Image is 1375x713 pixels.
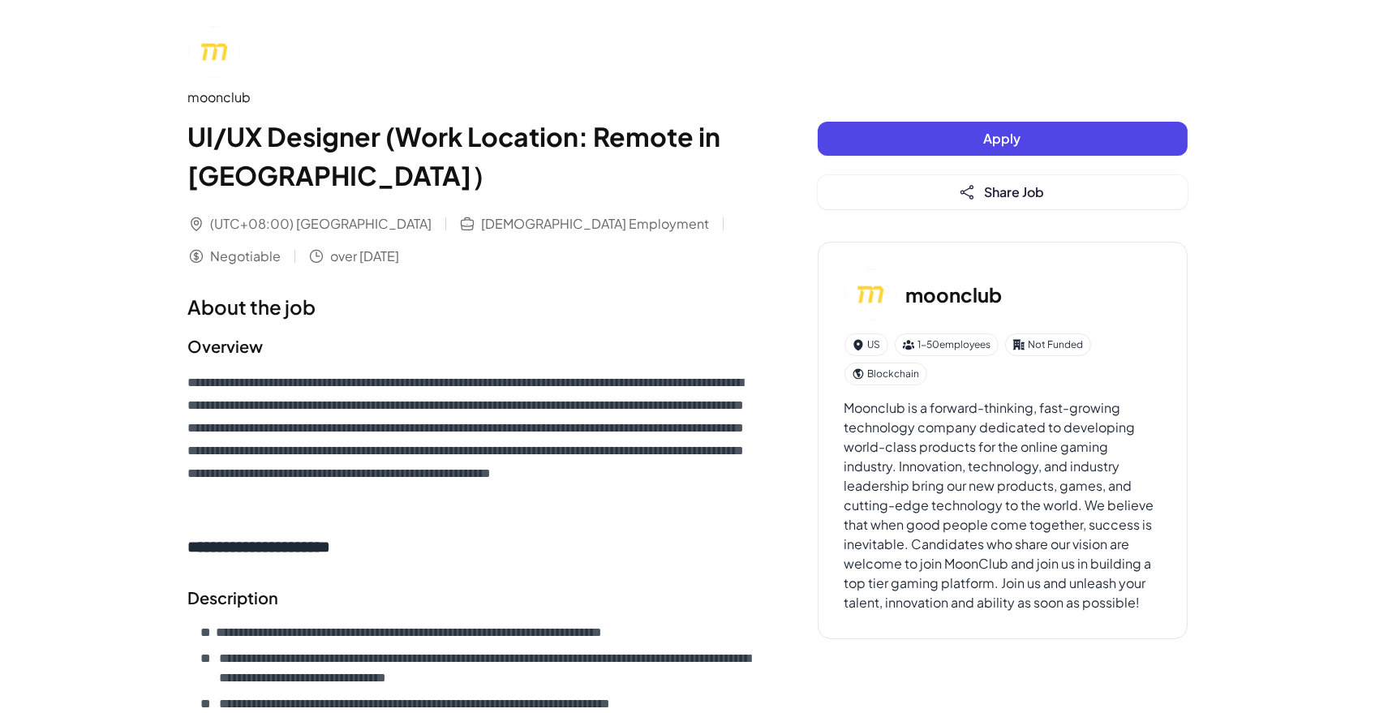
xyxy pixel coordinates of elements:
[211,247,281,266] span: Negotiable
[895,333,999,356] div: 1-50 employees
[1005,333,1091,356] div: Not Funded
[188,88,753,107] div: moonclub
[844,398,1161,612] div: Moonclub is a forward-thinking, fast-growing technology company dedicated to developing world-cla...
[188,292,753,321] h1: About the job
[188,334,753,359] h2: Overview
[985,183,1045,200] span: Share Job
[818,175,1188,209] button: Share Job
[818,122,1188,156] button: Apply
[984,130,1021,147] span: Apply
[331,247,400,266] span: over [DATE]
[188,586,753,610] h2: Description
[844,268,896,320] img: mo
[188,26,240,78] img: mo
[844,333,888,356] div: US
[188,117,753,195] h1: UI/UX Designer (Work Location: Remote in [GEOGRAPHIC_DATA]）
[906,280,1003,309] h3: moonclub
[482,214,710,234] span: [DEMOGRAPHIC_DATA] Employment
[844,363,927,385] div: Blockchain
[211,214,432,234] span: (UTC+08:00) [GEOGRAPHIC_DATA]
